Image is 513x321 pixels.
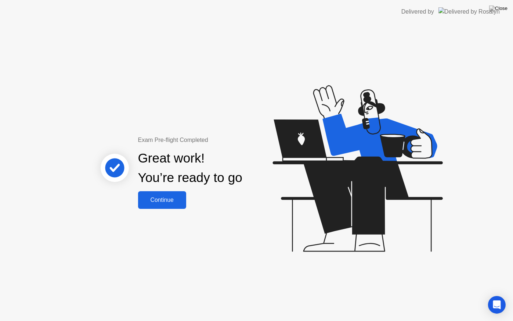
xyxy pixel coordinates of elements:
div: Exam Pre-flight Completed [138,136,290,145]
button: Continue [138,191,186,209]
div: Great work! You’re ready to go [138,149,242,188]
div: Continue [140,197,184,203]
img: Close [489,6,507,11]
img: Delivered by Rosalyn [438,7,500,16]
div: Delivered by [401,7,434,16]
div: Open Intercom Messenger [488,296,506,314]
